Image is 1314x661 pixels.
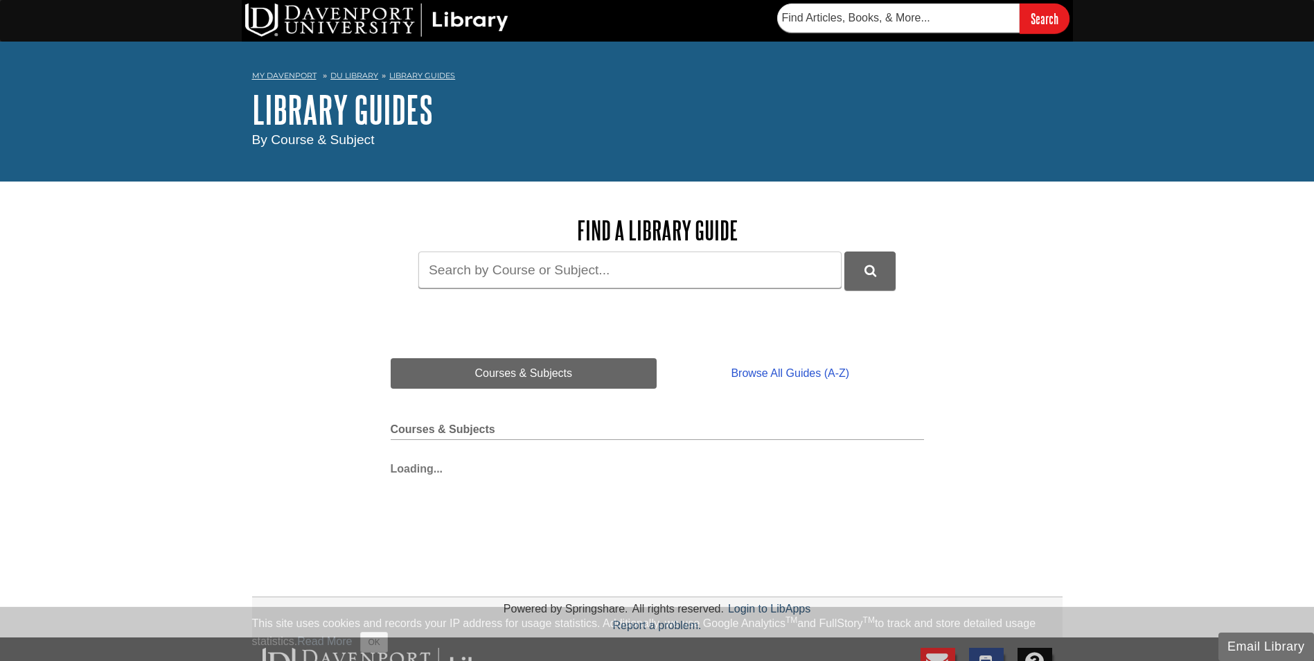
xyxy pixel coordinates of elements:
form: Searches DU Library's articles, books, and more [777,3,1069,33]
sup: TM [785,615,797,625]
div: By Course & Subject [252,130,1063,150]
div: Powered by Springshare. [501,603,630,615]
a: My Davenport [252,70,317,82]
img: DU Library [245,3,508,37]
a: Library Guides [389,71,455,80]
button: Close [360,632,387,653]
button: Email Library [1218,633,1314,661]
div: Loading... [391,454,924,477]
input: Search by Course or Subject... [418,252,842,288]
h2: Courses & Subjects [391,423,924,440]
input: Search [1020,3,1069,33]
nav: breadcrumb [252,67,1063,89]
i: Search Library Guides [864,265,876,277]
sup: TM [863,615,875,625]
a: Login to LibApps [728,603,810,615]
a: DU Library [330,71,378,80]
a: Courses & Subjects [391,358,657,389]
div: This site uses cookies and records your IP address for usage statistics. Additionally, we use Goo... [252,615,1063,653]
a: Read More [297,635,352,647]
input: Find Articles, Books, & More... [777,3,1020,33]
h1: Library Guides [252,89,1063,130]
h2: Find a Library Guide [391,216,924,245]
div: All rights reserved. [630,603,726,615]
a: Browse All Guides (A-Z) [657,358,923,389]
